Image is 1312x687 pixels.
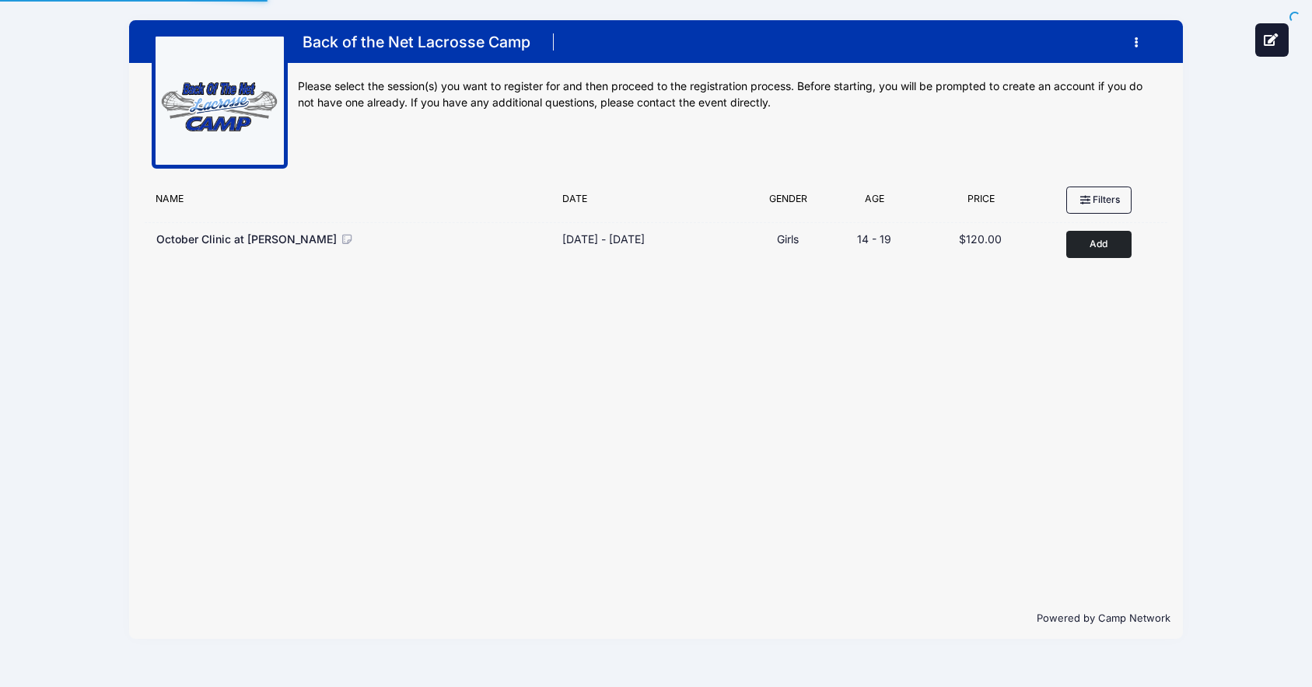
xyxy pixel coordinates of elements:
span: Girls [777,232,799,246]
div: Age [829,192,921,214]
span: 14 - 19 [857,232,891,246]
img: logo [161,43,278,159]
h1: Back of the Net Lacrosse Camp [298,29,536,56]
p: Powered by Camp Network [142,611,1170,626]
span: October Clinic at [PERSON_NAME] [156,232,337,246]
div: Gender [747,192,829,214]
div: Date [555,192,747,214]
div: Please select the session(s) you want to register for and then proceed to the registration proces... [298,78,1160,111]
div: Name [148,192,555,214]
button: Filters [1066,187,1132,213]
div: [DATE] - [DATE] [562,231,645,247]
button: Add [1066,231,1132,258]
span: $120.00 [959,232,1002,246]
div: Price [920,192,1042,214]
